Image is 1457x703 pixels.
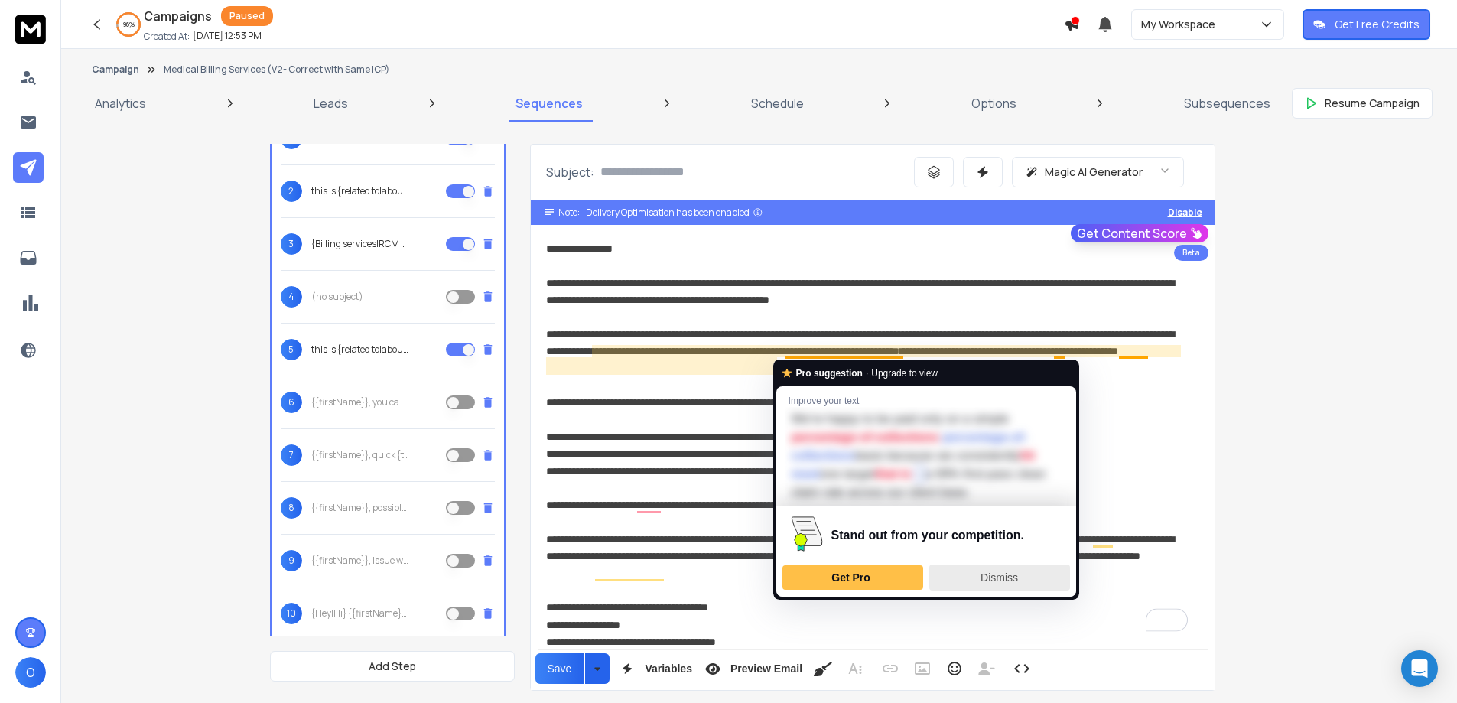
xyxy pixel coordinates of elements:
button: Disable [1168,207,1202,219]
p: Analytics [95,94,146,112]
button: Get Free Credits [1303,9,1430,40]
div: Open Intercom Messenger [1401,650,1438,687]
button: Insert Image (Ctrl+P) [908,653,937,684]
p: Options [971,94,1016,112]
p: this is {related to|about} your {billing services|RCM services|revenue cycle|payment collections} [311,343,409,356]
span: Note: [558,207,580,219]
span: 4 [281,286,302,308]
button: Magic AI Generator [1012,157,1184,187]
p: [DATE] 12:53 PM [193,30,262,42]
button: Preview Email [698,653,805,684]
p: {{firstName}}, issue with payment delays [311,555,409,567]
p: Sequences [515,94,583,112]
div: To enrich screen reader interactions, please activate Accessibility in Grammarly extension settings [531,225,1215,646]
button: Insert Link (Ctrl+K) [876,653,905,684]
p: {{firstName}}, quick {thought|question} on your {{AR|accounts receivable|ARs}} process [311,449,409,461]
div: Paused [221,6,273,26]
p: {Hey|Hi} {{firstName}}, thought you’d want to see this [311,607,409,620]
p: Get Free Credits [1335,17,1420,32]
a: Analytics [86,85,155,122]
span: Preview Email [727,662,805,675]
p: {{firstName}}, you can speed up the {payments|collections|billing} process [311,396,409,408]
button: Save [535,653,584,684]
span: 8 [281,497,302,519]
button: Add Step [270,651,515,682]
div: Beta [1174,245,1208,261]
span: Variables [642,662,695,675]
span: 9 [281,550,302,571]
a: Options [962,85,1026,122]
button: Code View [1007,653,1036,684]
p: My Workspace [1141,17,1221,32]
span: 5 [281,339,302,360]
p: Subject: [546,163,594,181]
button: Campaign [92,63,139,76]
p: Schedule [751,94,804,112]
p: Medical Billing Services (V2- Correct with Same ICP) [164,63,389,76]
span: 7 [281,444,302,466]
button: Get Content Score [1071,224,1208,242]
button: Variables [613,653,695,684]
button: More Text [841,653,870,684]
a: Leads [304,85,357,122]
button: Clean HTML [808,653,837,684]
p: 96 % [123,20,135,29]
a: Sequences [506,85,592,122]
span: 10 [281,603,302,624]
p: Magic AI Generator [1045,164,1143,180]
p: this is {related to|about} your {billing services|RCM services|revenue cycle|payment collections} [311,185,409,197]
a: Subsequences [1175,85,1280,122]
p: (no subject) [311,291,363,303]
button: O [15,657,46,688]
p: {{firstName}}, possible gaps in reimbursements [311,502,409,514]
span: 6 [281,392,302,413]
p: {Billing services|RCM Services|End-to-End RCM solution} for {{companyName}} [311,238,409,250]
button: Resume Campaign [1292,88,1433,119]
p: Created At: [144,31,190,43]
span: 2 [281,181,302,202]
h1: Campaigns [144,7,212,25]
button: Insert Unsubscribe Link [972,653,1001,684]
button: Emoticons [940,653,969,684]
p: Leads [314,94,348,112]
p: Subsequences [1184,94,1270,112]
span: 3 [281,233,302,255]
div: Delivery Optimisation has been enabled [586,207,763,219]
a: Schedule [742,85,813,122]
